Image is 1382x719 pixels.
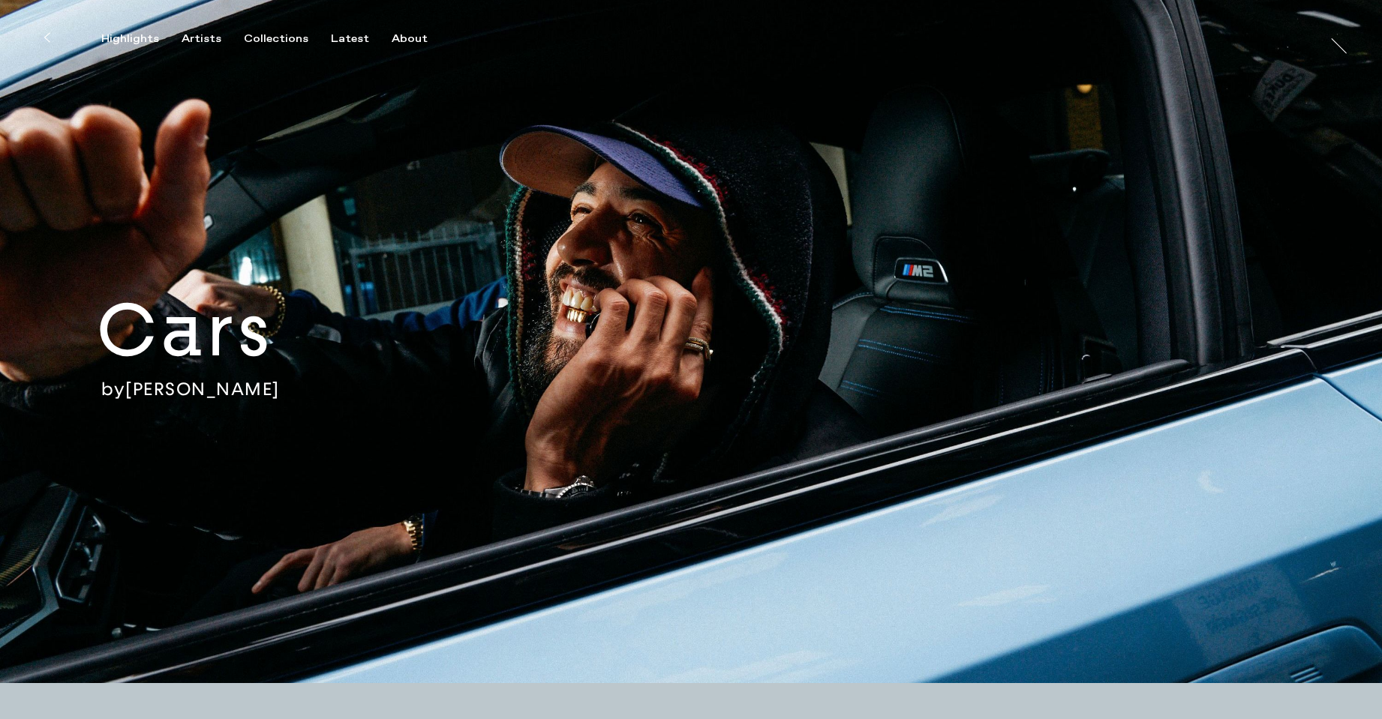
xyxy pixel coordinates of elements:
div: About [392,32,428,46]
h2: Cars [97,283,375,377]
div: Collections [244,32,308,46]
button: About [392,32,450,46]
button: Latest [331,32,392,46]
div: Highlights [101,32,159,46]
a: [PERSON_NAME] [125,377,280,400]
div: Latest [331,32,369,46]
div: Artists [182,32,221,46]
button: Highlights [101,32,182,46]
button: Collections [244,32,331,46]
button: Artists [182,32,244,46]
span: by [101,377,125,400]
